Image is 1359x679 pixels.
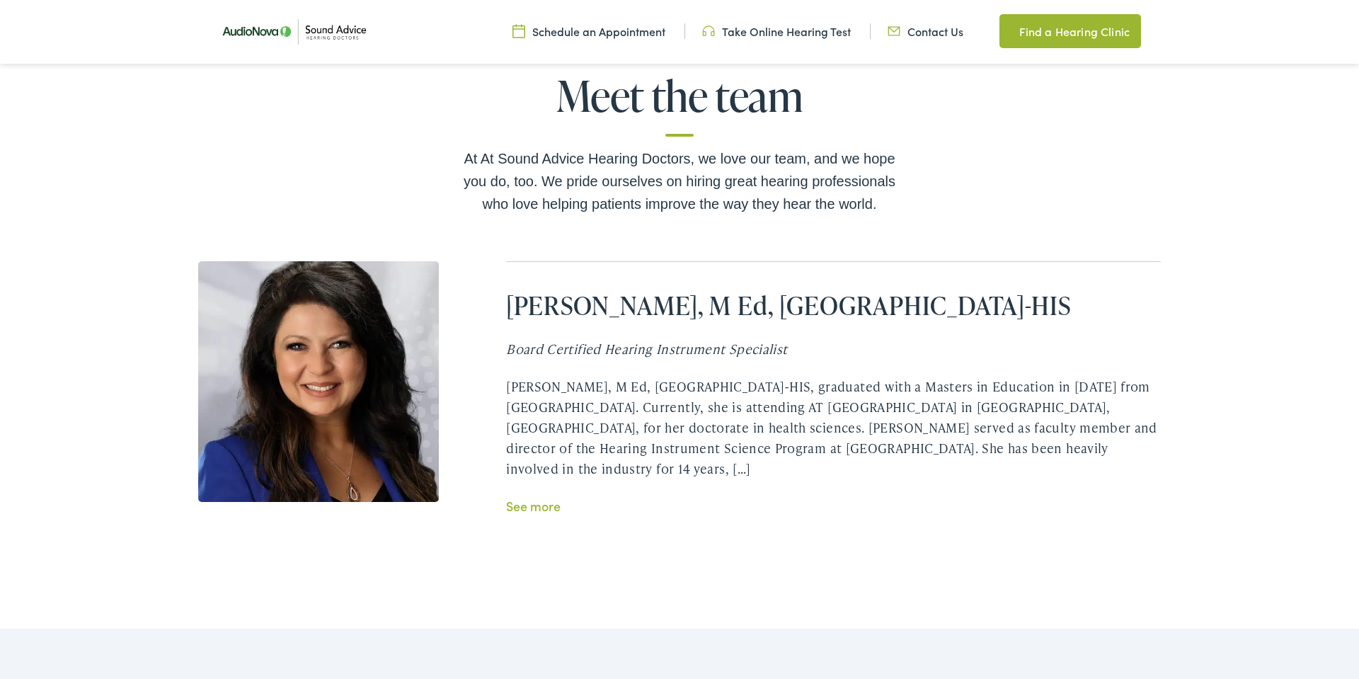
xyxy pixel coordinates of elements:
img: Calendar icon in a unique green color, symbolizing scheduling or date-related features. [512,23,525,39]
a: Contact Us [888,23,963,39]
img: Headphone icon in a unique green color, suggesting audio-related services or features. [702,23,715,39]
a: Find a Hearing Clinic [999,14,1141,48]
h2: [PERSON_NAME], M Ed, [GEOGRAPHIC_DATA]-HIS [506,290,1161,321]
div: [PERSON_NAME], M Ed, [GEOGRAPHIC_DATA]-HIS, graduated with a Masters in Education in [DATE] from ... [506,377,1161,479]
a: See more [506,497,561,515]
img: Icon representing mail communication in a unique green color, indicative of contact or communicat... [888,23,900,39]
img: Lynn Royer, Hearing Instrument Specialist in Cape Girardeau, MO. [198,261,439,502]
img: Map pin icon in a unique green color, indicating location-related features or services. [999,23,1012,40]
i: Board Certified Hearing Instrument Specialist [506,340,787,358]
div: At At Sound Advice Hearing Doctors, we love our team, and we hope you do, too. We pride ourselves... [453,147,906,215]
a: Take Online Hearing Test [702,23,851,39]
h2: Meet the team [453,72,906,137]
a: Schedule an Appointment [512,23,665,39]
